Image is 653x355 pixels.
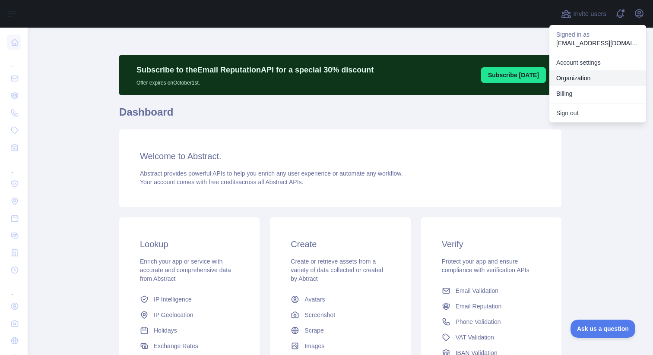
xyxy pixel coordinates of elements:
button: Invite users [559,7,608,21]
a: Email Reputation [438,298,544,314]
p: Subscribe to the Email Reputation API for a special 30 % discount [136,64,374,76]
h3: Welcome to Abstract. [140,150,541,162]
span: Abstract provides powerful APIs to help you enrich any user experience or automate any workflow. [140,170,403,177]
a: Scrape [287,323,393,338]
span: Holidays [154,326,177,335]
span: free credits [209,179,238,185]
span: IP Geolocation [154,311,193,319]
a: Account settings [549,55,646,70]
span: Images [304,342,324,350]
button: Billing [549,86,646,101]
a: Holidays [136,323,242,338]
button: Subscribe [DATE] [481,67,546,83]
span: Phone Validation [456,317,501,326]
span: VAT Validation [456,333,494,342]
span: Your account comes with across all Abstract APIs. [140,179,303,185]
a: Avatars [287,292,393,307]
div: ... [7,157,21,174]
span: Screenshot [304,311,335,319]
span: Create or retrieve assets from a variety of data collected or created by Abtract [291,258,383,282]
span: Scrape [304,326,323,335]
a: VAT Validation [438,330,544,345]
div: ... [7,280,21,297]
span: Exchange Rates [154,342,198,350]
span: Email Validation [456,286,498,295]
a: Email Validation [438,283,544,298]
span: Enrich your app or service with accurate and comprehensive data from Abstract [140,258,231,282]
span: Email Reputation [456,302,502,311]
span: Protect your app and ensure compliance with verification APIs [442,258,529,273]
div: ... [7,52,21,69]
iframe: Toggle Customer Support [571,320,636,338]
p: Signed in as [556,30,639,39]
a: Images [287,338,393,354]
h3: Verify [442,238,541,250]
span: Avatars [304,295,325,304]
span: IP Intelligence [154,295,192,304]
span: Invite users [573,9,606,19]
button: Sign out [549,105,646,121]
h3: Create [291,238,390,250]
p: [EMAIL_ADDRESS][DOMAIN_NAME] [556,39,639,47]
a: Phone Validation [438,314,544,330]
p: Offer expires on October 1st. [136,76,374,86]
h1: Dashboard [119,105,561,126]
a: Organization [549,70,646,86]
h3: Lookup [140,238,239,250]
a: Screenshot [287,307,393,323]
a: IP Geolocation [136,307,242,323]
a: Exchange Rates [136,338,242,354]
a: IP Intelligence [136,292,242,307]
